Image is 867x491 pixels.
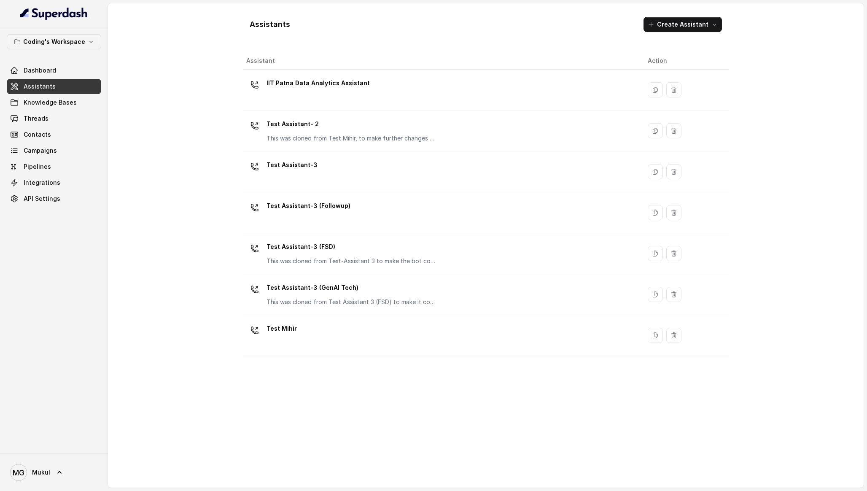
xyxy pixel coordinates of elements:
[24,130,51,139] span: Contacts
[641,52,729,70] th: Action
[32,468,50,477] span: Mukul
[24,162,51,171] span: Pipelines
[267,76,370,90] p: IIT Patna Data Analytics Assistant
[13,468,24,477] text: MG
[267,257,435,265] p: This was cloned from Test-Assistant 3 to make the bot compatible for FSD
[7,159,101,174] a: Pipelines
[267,158,318,172] p: Test Assistant-3
[267,117,435,131] p: Test Assistant- 2
[7,63,101,78] a: Dashboard
[7,34,101,49] button: Coding's Workspace
[267,134,435,143] p: This was cloned from Test Mihir, to make further changes as discussed with the Superdash team.
[24,82,56,91] span: Assistants
[267,322,297,335] p: Test Mihir
[7,191,101,206] a: API Settings
[267,240,435,254] p: Test Assistant-3 (FSD)
[24,146,57,155] span: Campaigns
[24,194,60,203] span: API Settings
[644,17,722,32] button: Create Assistant
[7,79,101,94] a: Assistants
[7,127,101,142] a: Contacts
[7,111,101,126] a: Threads
[267,298,435,306] p: This was cloned from Test Assistant 3 (FSD) to make it compatible with the Gen AI tech course
[23,37,85,47] p: Coding's Workspace
[267,281,435,294] p: Test Assistant-3 (GenAI Tech)
[24,178,60,187] span: Integrations
[20,7,88,20] img: light.svg
[267,199,350,213] p: Test Assistant-3 (Followup)
[24,66,56,75] span: Dashboard
[250,18,290,31] h1: Assistants
[243,52,641,70] th: Assistant
[7,143,101,158] a: Campaigns
[7,175,101,190] a: Integrations
[24,114,48,123] span: Threads
[7,461,101,484] a: Mukul
[24,98,77,107] span: Knowledge Bases
[7,95,101,110] a: Knowledge Bases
